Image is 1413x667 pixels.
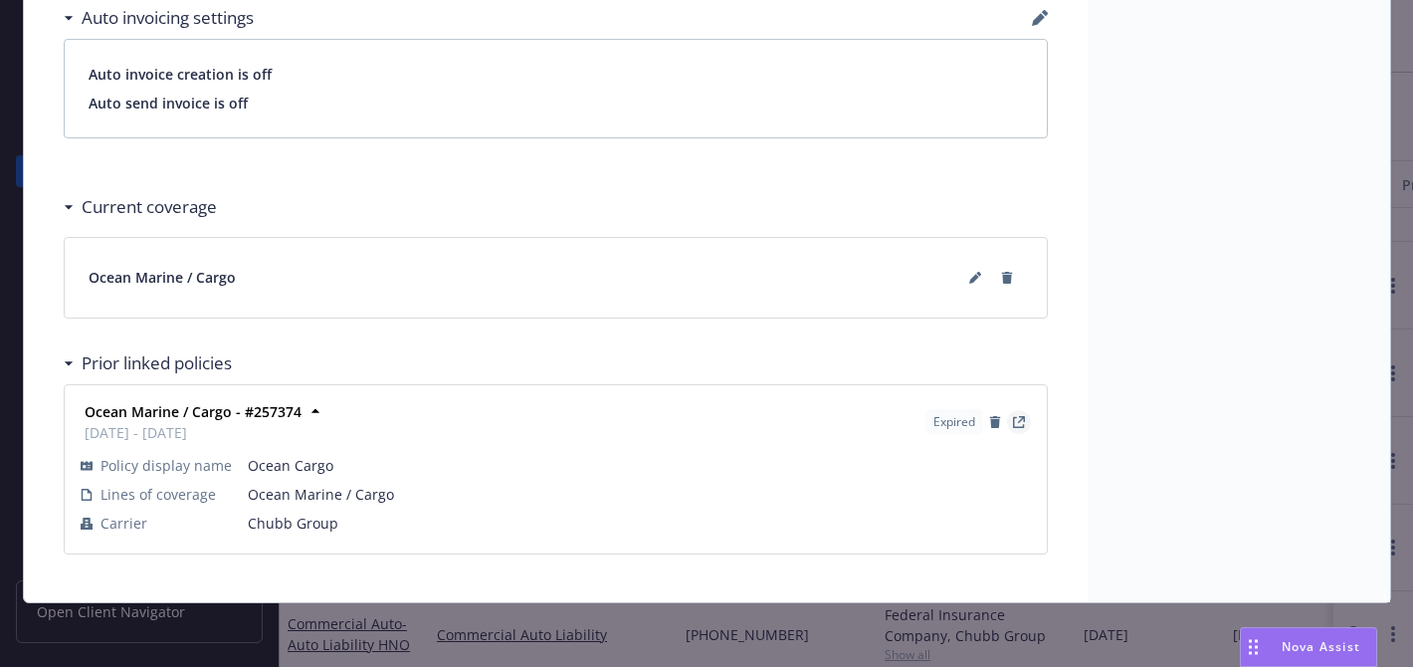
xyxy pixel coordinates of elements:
span: Auto invoice creation is off [89,64,1023,85]
a: View Policy [1007,410,1031,434]
div: Auto invoicing settings [64,5,254,31]
div: Drag to move [1241,628,1266,666]
div: Current coverage [64,194,217,220]
strong: Ocean Marine / Cargo - #257374 [85,402,302,421]
span: Ocean Marine / Cargo [248,484,1031,505]
span: Nova Assist [1282,638,1360,655]
span: Ocean Cargo [248,455,1031,476]
span: Auto send invoice is off [89,93,1023,113]
span: Expired [933,413,975,431]
span: Chubb Group [248,513,1031,534]
div: Prior linked policies [64,350,232,376]
span: Carrier [101,513,147,534]
button: Nova Assist [1240,627,1377,667]
h3: Auto invoicing settings [82,5,254,31]
span: Lines of coverage [101,484,216,505]
span: [DATE] - [DATE] [85,422,302,443]
span: Ocean Marine / Cargo [89,267,236,288]
h3: Prior linked policies [82,350,232,376]
span: Policy display name [101,455,232,476]
h3: Current coverage [82,194,217,220]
